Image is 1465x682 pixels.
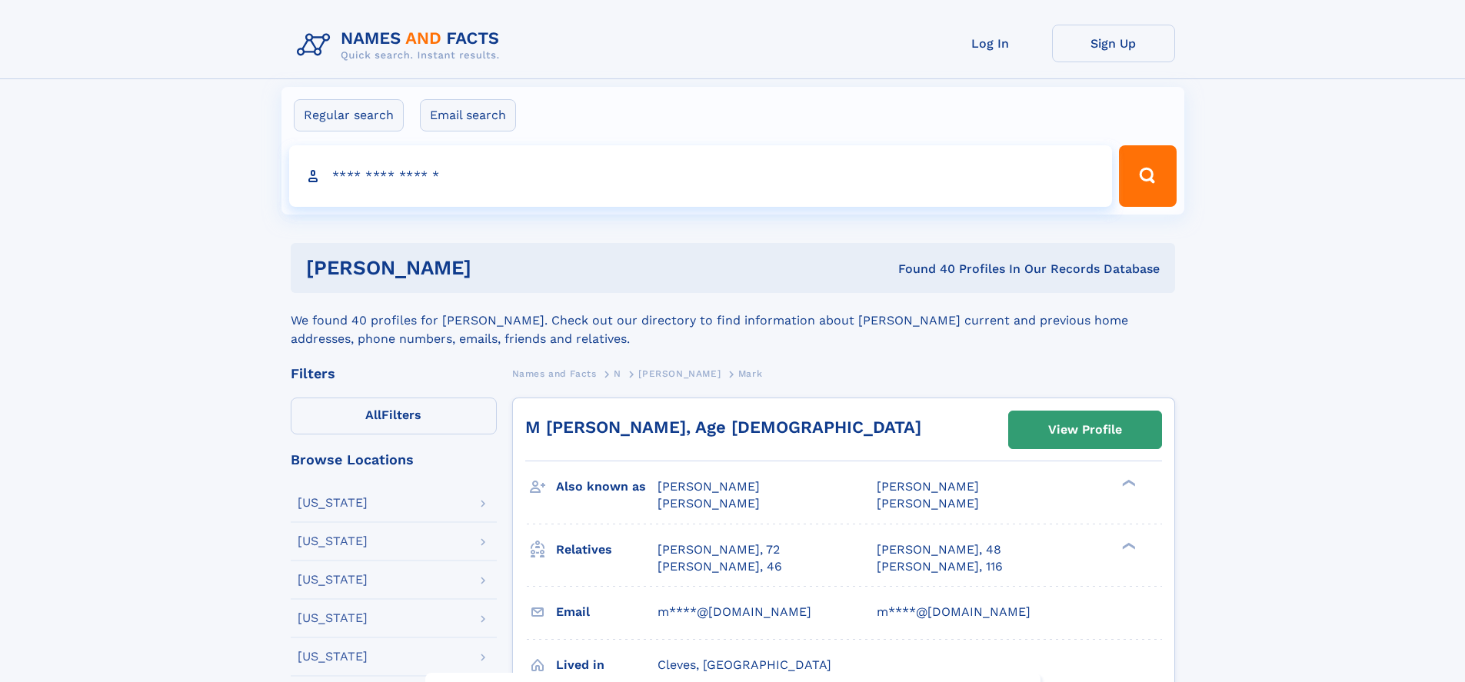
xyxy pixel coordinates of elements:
[291,398,497,434] label: Filters
[291,367,497,381] div: Filters
[512,364,597,383] a: Names and Facts
[614,368,621,379] span: N
[877,479,979,494] span: [PERSON_NAME]
[684,261,1160,278] div: Found 40 Profiles In Our Records Database
[556,652,658,678] h3: Lived in
[289,145,1113,207] input: search input
[738,368,762,379] span: Mark
[1118,478,1137,488] div: ❯
[658,496,760,511] span: [PERSON_NAME]
[306,258,685,278] h1: [PERSON_NAME]
[298,574,368,586] div: [US_STATE]
[638,368,721,379] span: [PERSON_NAME]
[291,453,497,467] div: Browse Locations
[556,474,658,500] h3: Also known as
[420,99,516,131] label: Email search
[298,535,368,547] div: [US_STATE]
[658,541,780,558] a: [PERSON_NAME], 72
[929,25,1052,62] a: Log In
[658,657,831,672] span: Cleves, [GEOGRAPHIC_DATA]
[877,558,1003,575] a: [PERSON_NAME], 116
[877,496,979,511] span: [PERSON_NAME]
[1009,411,1161,448] a: View Profile
[525,418,921,437] a: M [PERSON_NAME], Age [DEMOGRAPHIC_DATA]
[1048,412,1122,447] div: View Profile
[877,541,1001,558] a: [PERSON_NAME], 48
[1118,541,1137,551] div: ❯
[658,558,782,575] a: [PERSON_NAME], 46
[298,650,368,663] div: [US_STATE]
[365,408,381,422] span: All
[298,497,368,509] div: [US_STATE]
[298,612,368,624] div: [US_STATE]
[1052,25,1175,62] a: Sign Up
[556,537,658,563] h3: Relatives
[1119,145,1176,207] button: Search Button
[294,99,404,131] label: Regular search
[658,479,760,494] span: [PERSON_NAME]
[291,25,512,66] img: Logo Names and Facts
[291,293,1175,348] div: We found 40 profiles for [PERSON_NAME]. Check out our directory to find information about [PERSON...
[638,364,721,383] a: [PERSON_NAME]
[556,599,658,625] h3: Email
[614,364,621,383] a: N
